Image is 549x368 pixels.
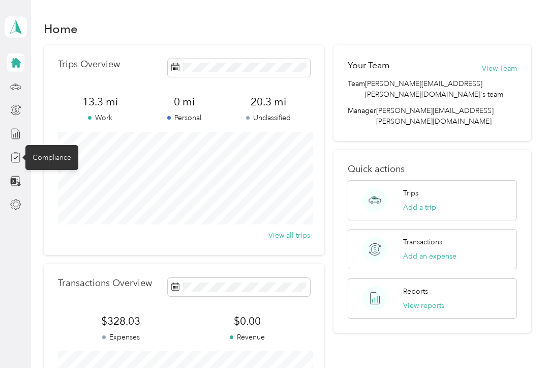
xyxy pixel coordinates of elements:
[58,112,142,123] p: Work
[348,78,365,100] span: Team
[403,202,436,213] button: Add a trip
[58,95,142,109] span: 13.3 mi
[348,59,389,72] h2: Your Team
[58,314,184,328] span: $328.03
[58,278,152,289] p: Transactions Overview
[482,63,517,74] button: View Team
[492,311,549,368] iframe: Everlance-gr Chat Button Frame
[58,59,120,70] p: Trips Overview
[376,106,494,126] span: [PERSON_NAME][EMAIL_ADDRESS][PERSON_NAME][DOMAIN_NAME]
[403,300,444,311] button: View reports
[184,332,310,343] p: Revenue
[226,112,311,123] p: Unclassified
[58,332,184,343] p: Expenses
[142,112,226,123] p: Personal
[403,237,442,247] p: Transactions
[403,251,456,262] button: Add an expense
[365,78,517,100] span: [PERSON_NAME][EMAIL_ADDRESS][PERSON_NAME][DOMAIN_NAME]'s team
[403,286,428,297] p: Reports
[348,105,376,127] span: Manager
[226,95,311,109] span: 20.3 mi
[44,23,78,34] h1: Home
[184,314,310,328] span: $0.00
[142,95,226,109] span: 0 mi
[403,188,418,199] p: Trips
[268,230,310,241] button: View all trips
[348,164,517,175] p: Quick actions
[25,145,78,170] div: Compliance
